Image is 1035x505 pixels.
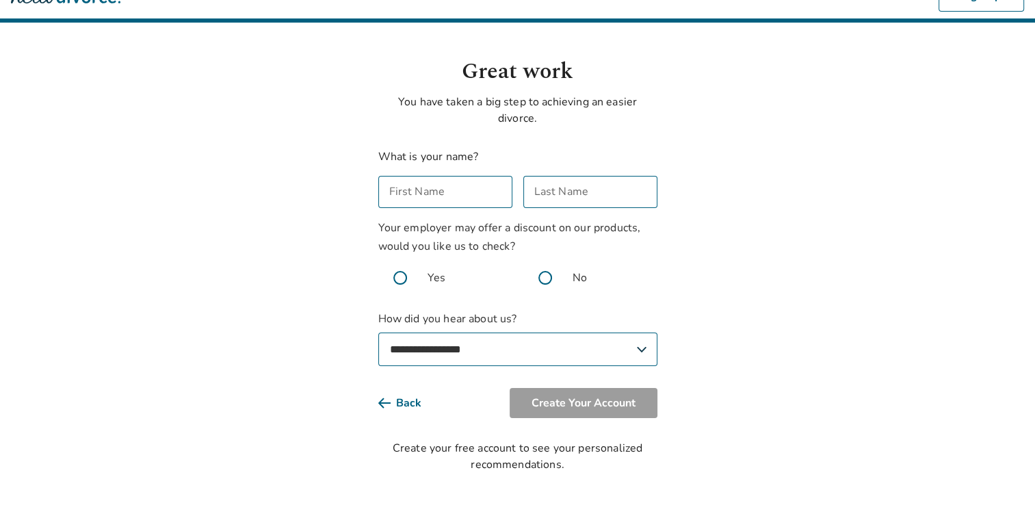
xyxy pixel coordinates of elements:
[378,440,657,473] div: Create your free account to see your personalized recommendations.
[378,388,443,418] button: Back
[378,55,657,88] h1: Great work
[967,439,1035,505] iframe: Chat Widget
[378,149,479,164] label: What is your name?
[573,270,587,286] span: No
[428,270,445,286] span: Yes
[510,388,657,418] button: Create Your Account
[378,94,657,127] p: You have taken a big step to achieving an easier divorce.
[378,333,657,366] select: How did you hear about us?
[378,311,657,366] label: How did you hear about us?
[378,220,641,254] span: Your employer may offer a discount on our products, would you like us to check?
